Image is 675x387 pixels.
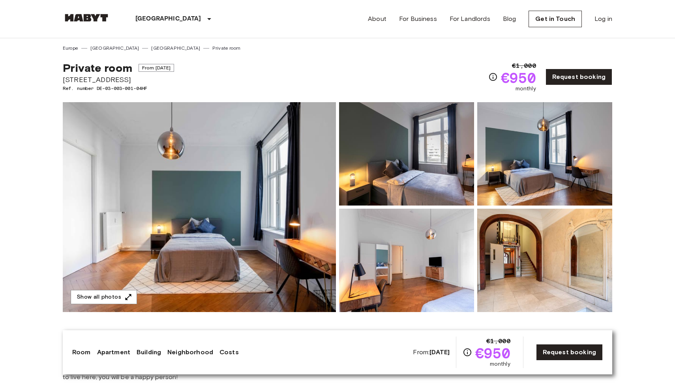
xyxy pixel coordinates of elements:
[72,348,91,357] a: Room
[63,61,132,75] span: Private room
[97,348,130,357] a: Apartment
[486,337,510,346] span: €1,000
[219,348,239,357] a: Costs
[135,14,201,24] p: [GEOGRAPHIC_DATA]
[137,348,161,357] a: Building
[512,61,536,71] span: €1,000
[503,14,516,24] a: Blog
[339,102,474,206] img: Picture of unit DE-03-003-001-04HF
[477,209,612,312] img: Picture of unit DE-03-003-001-04HF
[477,102,612,206] img: Picture of unit DE-03-003-001-04HF
[399,14,437,24] a: For Business
[71,290,137,305] button: Show all photos
[368,14,386,24] a: About
[529,11,582,27] a: Get in Touch
[488,72,498,82] svg: Check cost overview for full price breakdown. Please note that discounts apply to new joiners onl...
[490,360,510,368] span: monthly
[151,45,200,52] a: [GEOGRAPHIC_DATA]
[450,14,490,24] a: For Landlords
[90,45,139,52] a: [GEOGRAPHIC_DATA]
[475,346,510,360] span: €950
[63,45,78,52] a: Europe
[429,348,450,356] b: [DATE]
[63,14,110,22] img: Habyt
[516,85,536,93] span: monthly
[63,102,336,312] img: Marketing picture of unit DE-03-003-001-04HF
[501,71,536,85] span: €950
[63,75,174,85] span: [STREET_ADDRESS]
[536,344,603,361] a: Request booking
[339,209,474,312] img: Picture of unit DE-03-003-001-04HF
[413,348,450,357] span: From:
[212,45,240,52] a: Private room
[63,85,174,92] span: Ref. number DE-03-003-001-04HF
[139,64,174,72] span: From [DATE]
[167,348,213,357] a: Neighborhood
[594,14,612,24] a: Log in
[546,69,612,85] a: Request booking
[463,348,472,357] svg: Check cost overview for full price breakdown. Please note that discounts apply to new joiners onl...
